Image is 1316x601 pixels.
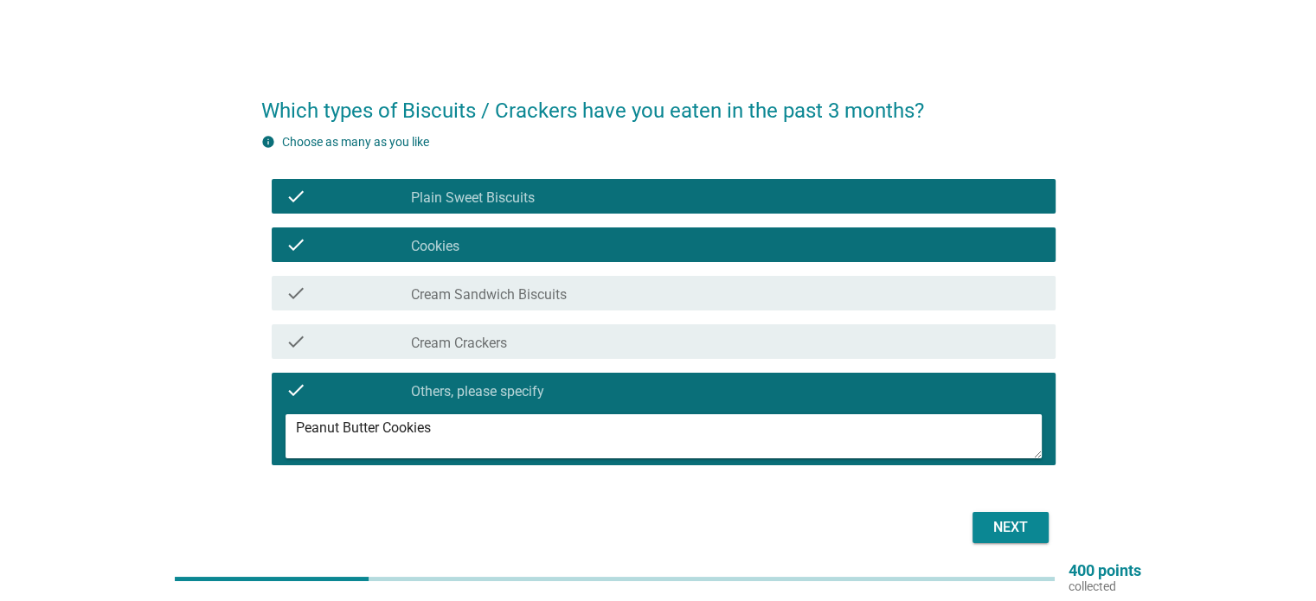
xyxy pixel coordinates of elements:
[286,380,306,400] i: check
[411,383,544,400] label: Others, please specify
[411,286,567,304] label: Cream Sandwich Biscuits
[1069,579,1141,594] p: collected
[261,135,275,149] i: info
[411,189,535,207] label: Plain Sweet Biscuits
[973,512,1049,543] button: Next
[286,186,306,207] i: check
[986,517,1035,538] div: Next
[411,335,507,352] label: Cream Crackers
[1069,563,1141,579] p: 400 points
[286,283,306,304] i: check
[286,331,306,352] i: check
[411,238,459,255] label: Cookies
[282,135,429,149] label: Choose as many as you like
[261,78,1056,126] h2: Which types of Biscuits / Crackers have you eaten in the past 3 months?
[286,234,306,255] i: check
